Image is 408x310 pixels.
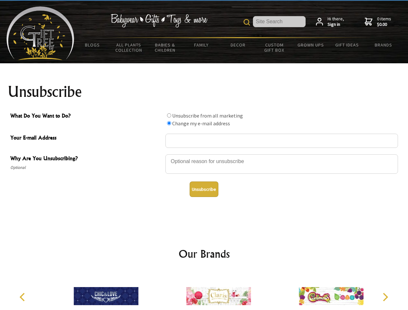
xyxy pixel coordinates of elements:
span: What Do You Want to Do? [10,112,162,121]
h2: Our Brands [13,246,395,262]
input: Your E-mail Address [165,134,398,148]
a: All Plants Collection [111,38,147,57]
label: Unsubscribe from all marketing [172,112,243,119]
img: Babyware - Gifts - Toys and more... [6,6,74,60]
span: Why Are You Unsubscribing? [10,154,162,164]
h1: Unsubscribe [8,84,401,99]
button: Previous [16,290,30,304]
span: Optional [10,164,162,171]
textarea: Why Are You Unsubscribing? [165,154,398,174]
input: What Do You Want to Do? [167,113,171,118]
a: Brands [365,38,402,52]
span: Your E-mail Address [10,134,162,143]
a: Custom Gift Box [256,38,293,57]
a: Gift Ideas [329,38,365,52]
span: Hi there, [328,16,344,27]
input: What Do You Want to Do? [167,121,171,125]
a: Hi there,Sign in [316,16,344,27]
a: Babies & Children [147,38,183,57]
input: Site Search [253,16,306,27]
a: Decor [220,38,256,52]
strong: $0.00 [377,22,391,27]
a: BLOGS [74,38,111,52]
button: Next [378,290,392,304]
img: product search [244,19,250,26]
button: Unsubscribe [190,181,218,197]
img: Babywear - Gifts - Toys & more [110,14,207,27]
strong: Sign in [328,22,344,27]
span: 0 items [377,16,391,27]
a: Grown Ups [292,38,329,52]
label: Change my e-mail address [172,120,230,127]
a: Family [183,38,220,52]
a: 0 items$0.00 [365,16,391,27]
